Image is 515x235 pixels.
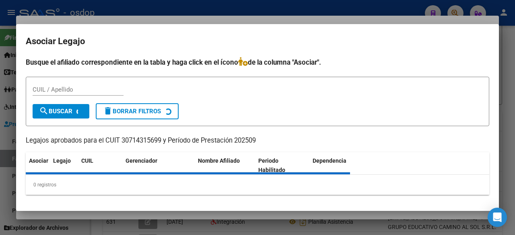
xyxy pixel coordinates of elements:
datatable-header-cell: Periodo Habilitado [255,152,309,179]
mat-icon: search [39,106,49,116]
span: Dependencia [313,157,346,164]
h2: Asociar Legajo [26,34,489,49]
datatable-header-cell: Dependencia [309,152,370,179]
h4: Busque el afiliado correspondiente en la tabla y haga click en el ícono de la columna "Asociar". [26,57,489,67]
span: Asociar [29,157,48,164]
span: CUIL [81,157,93,164]
span: Buscar [39,108,72,115]
datatable-header-cell: CUIL [78,152,122,179]
datatable-header-cell: Nombre Afiliado [195,152,255,179]
span: Periodo Habilitado [258,157,285,173]
p: Legajos aprobados para el CUIT 30714315699 y Período de Prestación 202509 [26,136,489,146]
span: Legajo [53,157,71,164]
button: Buscar [33,104,89,119]
button: Borrar Filtros [96,103,179,119]
div: 0 registros [26,175,489,195]
span: Borrar Filtros [103,108,161,115]
datatable-header-cell: Gerenciador [122,152,195,179]
span: Nombre Afiliado [198,157,240,164]
datatable-header-cell: Asociar [26,152,50,179]
div: Open Intercom Messenger [488,208,507,227]
datatable-header-cell: Legajo [50,152,78,179]
mat-icon: delete [103,106,113,116]
span: Gerenciador [126,157,157,164]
